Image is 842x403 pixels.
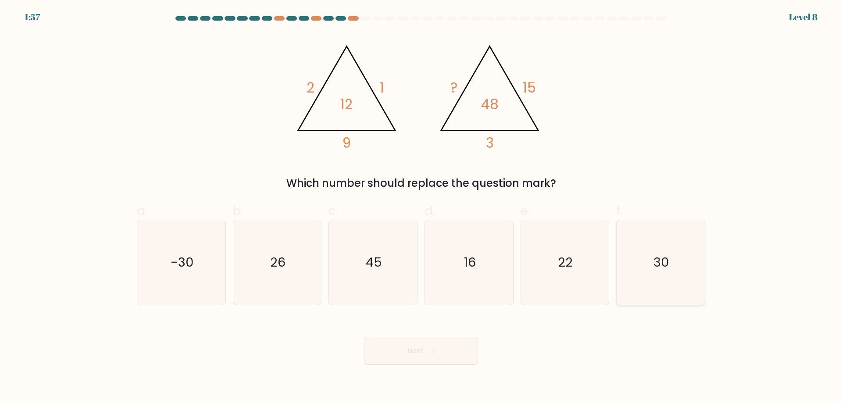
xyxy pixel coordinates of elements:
[523,78,536,98] tspan: 15
[137,202,147,219] span: a.
[25,11,40,24] div: 1:57
[521,202,530,219] span: e.
[233,202,243,219] span: b.
[789,11,817,24] div: Level 8
[425,202,435,219] span: d.
[616,202,622,219] span: f.
[343,133,351,153] tspan: 9
[307,78,314,98] tspan: 2
[486,133,494,153] tspan: 3
[481,95,499,114] tspan: 48
[464,253,476,271] text: 16
[380,78,384,98] tspan: 1
[366,253,382,271] text: 45
[654,253,670,271] text: 30
[328,202,338,219] span: c.
[450,78,457,98] tspan: ?
[270,253,285,271] text: 26
[340,95,353,114] tspan: 12
[171,253,194,271] text: -30
[364,337,478,365] button: Next
[558,253,573,271] text: 22
[142,175,700,191] div: Which number should replace the question mark?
